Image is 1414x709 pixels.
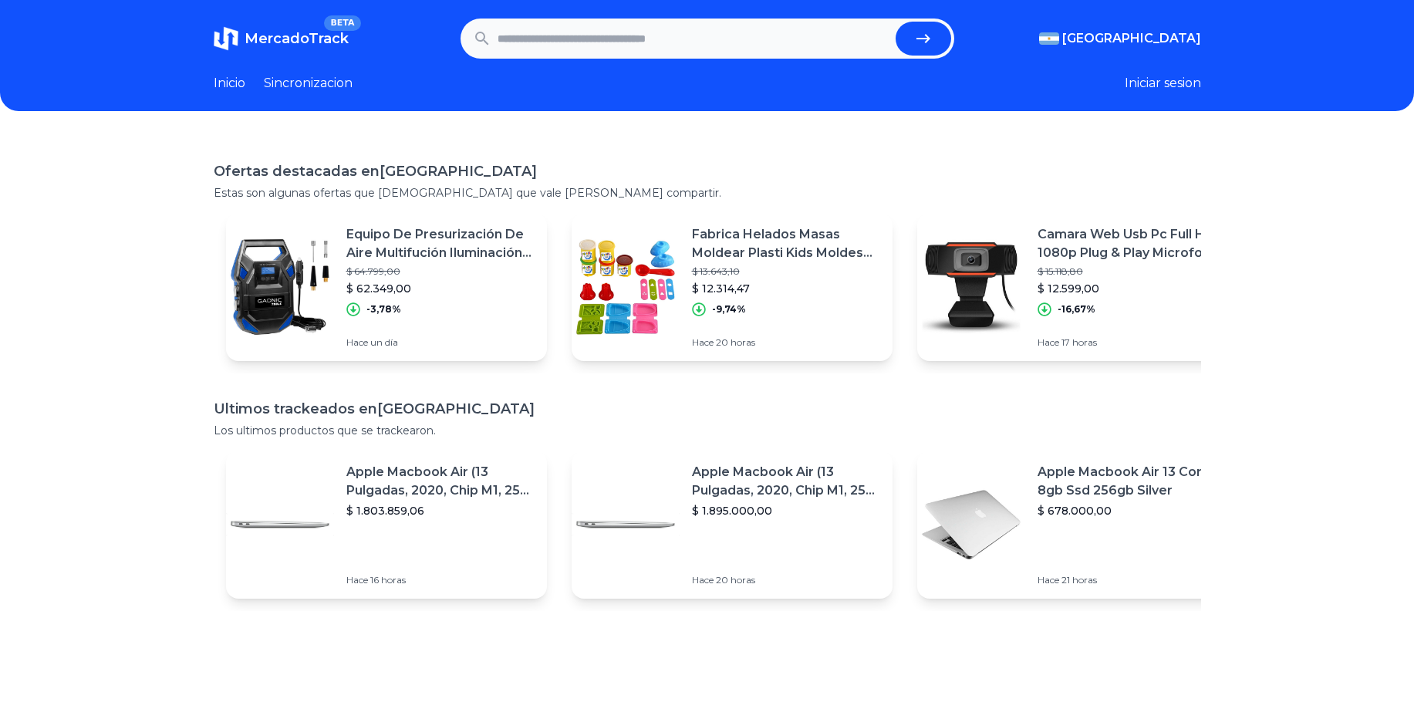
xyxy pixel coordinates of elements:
p: $ 62.349,00 [346,281,535,296]
a: Sincronizacion [264,74,353,93]
img: Featured image [572,233,680,341]
p: Equipo De Presurización De Aire Multifución Iluminación Led [346,225,535,262]
p: Hace un día [346,336,535,349]
img: Featured image [572,471,680,579]
span: BETA [324,15,360,31]
h1: Ofertas destacadas en [GEOGRAPHIC_DATA] [214,160,1201,182]
a: Featured imageFabrica Helados Masas Moldear Plasti Kids Moldes Heladeria$ 13.643,10$ 12.314,47-9,... [572,213,893,361]
button: Iniciar sesion [1125,74,1201,93]
p: Apple Macbook Air (13 Pulgadas, 2020, Chip M1, 256 Gb De Ssd, 8 Gb De Ram) - Plata [346,463,535,500]
a: Inicio [214,74,245,93]
p: Hace 21 horas [1038,574,1226,586]
p: $ 1.803.859,06 [346,503,535,518]
p: $ 678.000,00 [1038,503,1226,518]
p: -9,74% [712,303,746,316]
p: $ 12.599,00 [1038,281,1226,296]
p: $ 1.895.000,00 [692,503,880,518]
p: Hace 20 horas [692,574,880,586]
span: [GEOGRAPHIC_DATA] [1062,29,1201,48]
img: Featured image [917,471,1025,579]
a: Featured imageEquipo De Presurización De Aire Multifución Iluminación Led$ 64.799,00$ 62.349,00-3... [226,213,547,361]
h1: Ultimos trackeados en [GEOGRAPHIC_DATA] [214,398,1201,420]
p: $ 15.118,80 [1038,265,1226,278]
p: Los ultimos productos que se trackearon. [214,423,1201,438]
img: Featured image [226,471,334,579]
p: $ 13.643,10 [692,265,880,278]
p: $ 12.314,47 [692,281,880,296]
a: Featured imageApple Macbook Air (13 Pulgadas, 2020, Chip M1, 256 Gb De Ssd, 8 Gb De Ram) - Plata$... [572,451,893,599]
p: Hace 20 horas [692,336,880,349]
img: Featured image [917,233,1025,341]
span: MercadoTrack [245,30,349,47]
a: Featured imageApple Macbook Air (13 Pulgadas, 2020, Chip M1, 256 Gb De Ssd, 8 Gb De Ram) - Plata$... [226,451,547,599]
a: Featured imageApple Macbook Air 13 Core I5 8gb Ssd 256gb Silver$ 678.000,00Hace 21 horas [917,451,1238,599]
a: MercadoTrackBETA [214,26,349,51]
p: Apple Macbook Air 13 Core I5 8gb Ssd 256gb Silver [1038,463,1226,500]
p: -3,78% [366,303,401,316]
p: -16,67% [1058,303,1095,316]
p: Hace 17 horas [1038,336,1226,349]
button: [GEOGRAPHIC_DATA] [1039,29,1201,48]
p: Estas son algunas ofertas que [DEMOGRAPHIC_DATA] que vale [PERSON_NAME] compartir. [214,185,1201,201]
p: Hace 16 horas [346,574,535,586]
p: $ 64.799,00 [346,265,535,278]
img: Argentina [1039,32,1059,45]
img: Featured image [226,233,334,341]
p: Apple Macbook Air (13 Pulgadas, 2020, Chip M1, 256 Gb De Ssd, 8 Gb De Ram) - Plata [692,463,880,500]
p: Fabrica Helados Masas Moldear Plasti Kids Moldes Heladeria [692,225,880,262]
a: Featured imageCamara Web Usb Pc Full Hd 1080p Plug & Play Microfono$ 15.118,80$ 12.599,00-16,67%H... [917,213,1238,361]
p: Camara Web Usb Pc Full Hd 1080p Plug & Play Microfono [1038,225,1226,262]
img: MercadoTrack [214,26,238,51]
